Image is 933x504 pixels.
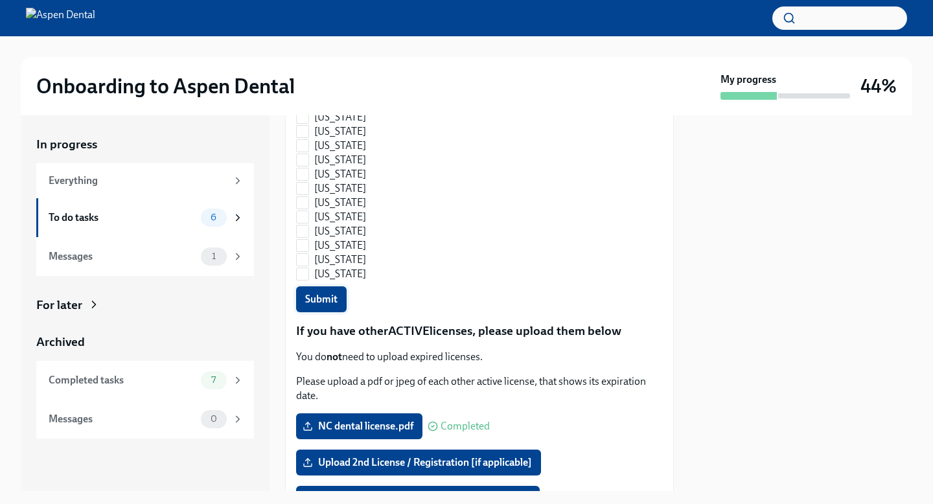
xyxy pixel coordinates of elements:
span: [US_STATE] [314,110,366,124]
div: Everything [49,174,227,188]
button: Submit [296,286,347,312]
div: Messages [49,249,196,264]
span: [US_STATE] [314,238,366,253]
span: Submit [305,293,338,306]
span: [US_STATE] [314,196,366,210]
span: 0 [203,414,225,424]
a: Everything [36,163,254,198]
div: Messages [49,412,196,426]
p: If you have other licenses, please upload them below [296,323,663,339]
label: NC dental license.pdf [296,413,422,439]
label: Upload 2nd License / Registration [if applicable] [296,450,541,475]
span: 1 [204,251,224,261]
span: NC dental license.pdf [305,420,413,433]
p: Please upload a pdf or jpeg of each other active license, that shows its expiration date. [296,374,663,403]
a: Messages1 [36,237,254,276]
span: [US_STATE] [314,224,366,238]
div: For later [36,297,82,314]
a: For later [36,297,254,314]
strong: not [327,350,342,363]
span: Upload 2nd License / Registration [if applicable] [305,456,532,469]
div: To do tasks [49,211,196,225]
span: Completed [441,421,490,431]
strong: My progress [720,73,776,87]
span: 6 [203,212,224,222]
div: Completed tasks [49,373,196,387]
h2: Onboarding to Aspen Dental [36,73,295,99]
a: In progress [36,136,254,153]
span: [US_STATE] [314,181,366,196]
span: [US_STATE] [314,139,366,153]
span: [US_STATE] [314,253,366,267]
p: You do need to upload expired licenses. [296,350,663,364]
a: Messages0 [36,400,254,439]
span: [US_STATE] [314,153,366,167]
span: [US_STATE] [314,124,366,139]
strong: ACTIVE [388,323,430,338]
a: To do tasks6 [36,198,254,237]
h3: 44% [860,74,897,98]
span: [US_STATE] [314,267,366,281]
span: [US_STATE] [314,167,366,181]
a: Completed tasks7 [36,361,254,400]
img: Aspen Dental [26,8,95,29]
a: Archived [36,334,254,350]
span: 7 [203,375,224,385]
span: [US_STATE] [314,210,366,224]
